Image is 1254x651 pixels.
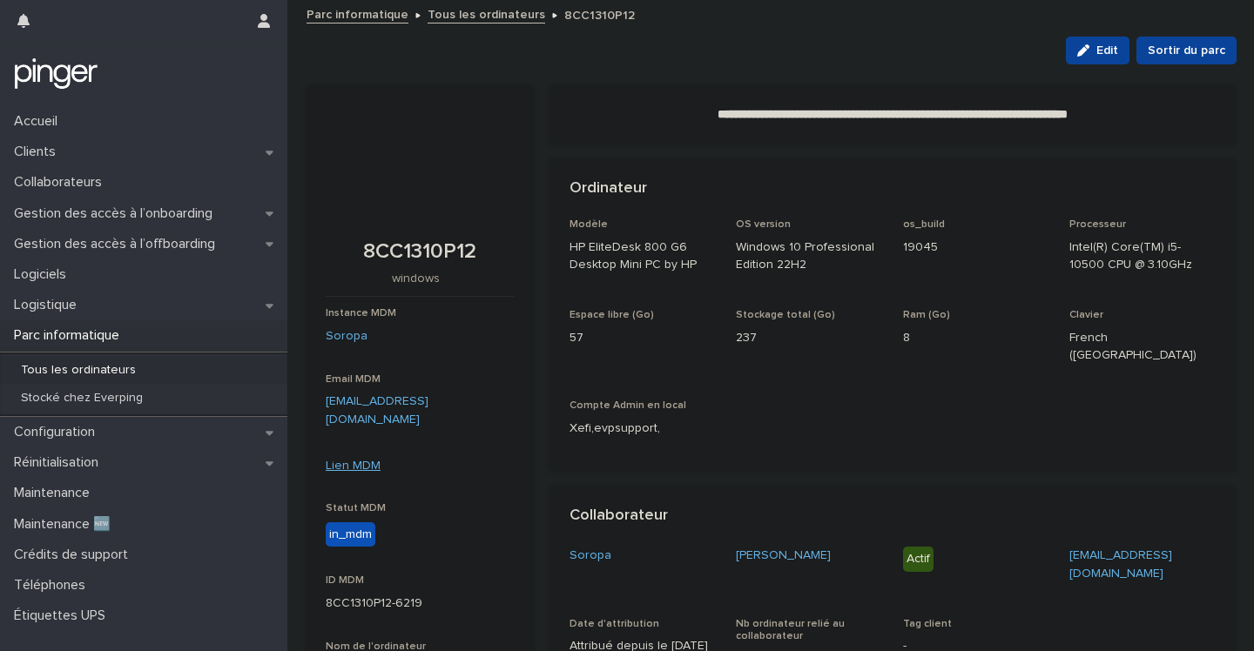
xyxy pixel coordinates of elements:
p: Réinitialisation [7,454,112,471]
p: Logistique [7,297,91,313]
p: Accueil [7,113,71,130]
span: Nb ordinateur relié au collaborateur [736,619,845,641]
p: Intel(R) Core(TM) i5-10500 CPU @ 3.10GHz [1069,238,1216,275]
p: 8CC1310P12 [326,239,514,265]
span: Processeur [1069,219,1126,230]
p: 57 [570,329,716,347]
a: Soropa [570,547,611,565]
p: Stocké chez Everping [7,391,157,406]
span: Stockage total (Go) [736,310,835,320]
button: Sortir du parc [1136,37,1237,64]
span: Ram (Go) [903,310,950,320]
p: 8CC1310P12 [564,4,635,23]
p: Téléphones [7,577,99,594]
span: Instance MDM [326,308,396,319]
p: Parc informatique [7,327,133,344]
span: Espace libre (Go) [570,310,654,320]
a: [PERSON_NAME] [736,547,831,565]
p: Gestion des accès à l’offboarding [7,236,229,252]
span: Date d'attribution [570,619,659,629]
p: French ([GEOGRAPHIC_DATA]) [1069,329,1216,366]
span: OS version [736,219,791,230]
div: in_mdm [326,522,375,547]
div: Actif [903,547,934,572]
span: Modèle [570,219,608,230]
a: [EMAIL_ADDRESS][DOMAIN_NAME] [1069,549,1172,580]
span: Edit [1096,44,1118,57]
h2: Ordinateur [570,179,647,198]
p: Étiquettes UPS [7,607,119,624]
a: Soropa [326,327,367,346]
button: Edit [1066,37,1129,64]
p: 237 [736,329,882,347]
span: Tag client [903,619,952,629]
p: 8CC1310P12-6219 [326,594,514,613]
p: Clients [7,144,70,160]
p: Gestion des accès à l’onboarding [7,205,226,222]
img: mTgBEunGTSyRkCgitkcU [14,57,98,91]
p: Tous les ordinateurs [7,363,150,378]
p: Logiciels [7,266,80,283]
span: ID MDM [326,575,364,586]
span: Statut MDM [326,503,386,513]
p: Collaborateurs [7,174,116,191]
p: 19045 [903,238,1049,257]
a: Lien MDM [326,460,381,472]
p: Maintenance 🆕 [7,516,125,533]
span: Email MDM [326,374,381,385]
a: [EMAIL_ADDRESS][DOMAIN_NAME] [326,395,428,426]
p: Windows 10 Professional Edition 22H2 [736,238,882,275]
a: Parc informatique [307,3,408,23]
a: Tous les ordinateurs [428,3,545,23]
p: HP EliteDesk 800 G6 Desktop Mini PC by HP [570,238,716,275]
p: Maintenance [7,485,104,501]
span: Clavier [1069,310,1103,320]
span: Compte Admin en local [570,400,686,411]
span: os_build [903,219,945,230]
span: Sortir du parc [1148,42,1225,59]
p: Crédits de support [7,547,142,563]
p: Xefi,evpsupport, [570,419,716,438]
h2: Collaborateur [570,507,668,526]
p: 8 [903,329,1049,347]
p: Configuration [7,424,109,440]
p: windows [326,272,507,286]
